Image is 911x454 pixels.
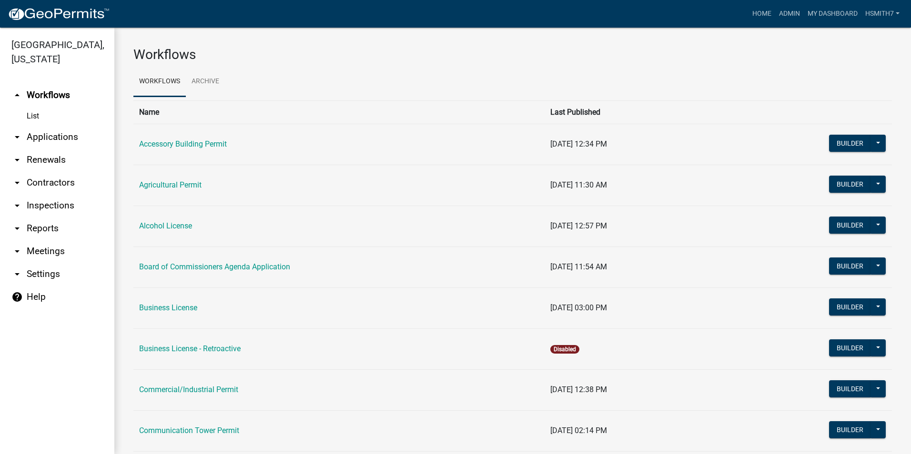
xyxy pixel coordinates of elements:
[139,180,202,189] a: Agricultural Permit
[550,139,607,148] span: [DATE] 12:34 PM
[133,67,186,97] a: Workflows
[829,298,871,316] button: Builder
[11,223,23,234] i: arrow_drop_down
[11,200,23,211] i: arrow_drop_down
[829,380,871,397] button: Builder
[139,385,238,394] a: Commercial/Industrial Permit
[11,246,23,257] i: arrow_drop_down
[804,5,861,23] a: My Dashboard
[139,221,192,230] a: Alcohol License
[139,262,290,271] a: Board of Commissioners Agenda Application
[139,139,227,148] a: Accessory Building Permit
[11,291,23,303] i: help
[829,217,871,234] button: Builder
[550,221,607,230] span: [DATE] 12:57 PM
[139,344,241,353] a: Business License - Retroactive
[11,177,23,188] i: arrow_drop_down
[829,257,871,275] button: Builder
[550,385,607,394] span: [DATE] 12:38 PM
[133,100,545,124] th: Name
[550,303,607,312] span: [DATE] 03:00 PM
[550,345,579,354] span: Disabled
[550,262,607,271] span: [DATE] 11:54 AM
[11,268,23,280] i: arrow_drop_down
[829,135,871,152] button: Builder
[550,180,607,189] span: [DATE] 11:30 AM
[11,131,23,143] i: arrow_drop_down
[829,176,871,193] button: Builder
[545,100,717,124] th: Last Published
[11,154,23,166] i: arrow_drop_down
[186,67,225,97] a: Archive
[133,47,892,63] h3: Workflows
[11,89,23,101] i: arrow_drop_up
[749,5,775,23] a: Home
[775,5,804,23] a: Admin
[861,5,903,23] a: hsmith7
[139,303,197,312] a: Business License
[829,339,871,356] button: Builder
[829,421,871,438] button: Builder
[550,426,607,435] span: [DATE] 02:14 PM
[139,426,239,435] a: Communication Tower Permit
